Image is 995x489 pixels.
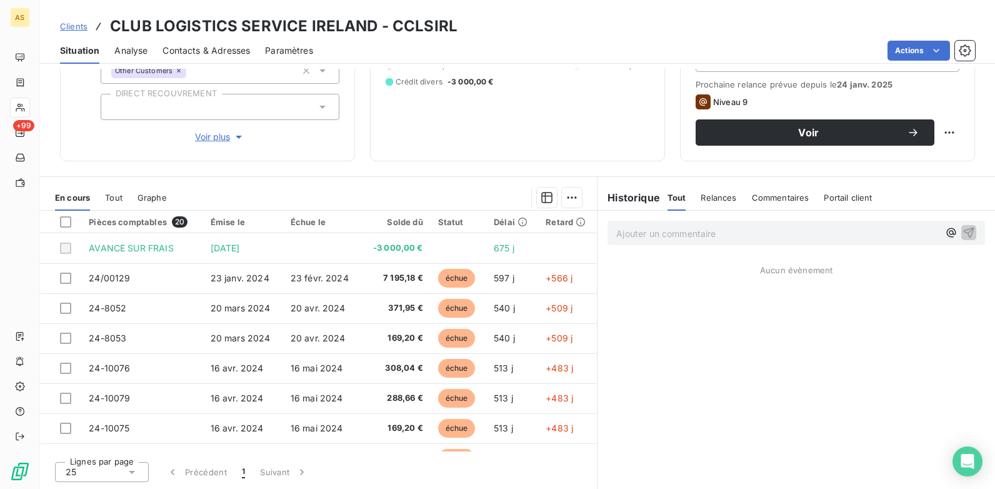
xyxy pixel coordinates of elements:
[494,303,515,313] span: 540 j
[55,193,90,203] span: En cours
[211,363,264,373] span: 16 avr. 2024
[494,217,531,227] div: Délai
[438,269,476,288] span: échue
[369,272,423,285] span: 7 195,18 €
[696,119,934,146] button: Voir
[291,333,346,343] span: 20 avr. 2024
[60,20,87,33] a: Clients
[211,423,264,433] span: 16 avr. 2024
[265,44,313,57] span: Paramètres
[60,21,87,31] span: Clients
[291,273,349,283] span: 23 févr. 2024
[546,273,572,283] span: +566 j
[101,130,339,144] button: Voir plus
[291,423,343,433] span: 16 mai 2024
[494,333,515,343] span: 540 j
[111,101,121,113] input: Ajouter une valeur
[546,363,573,373] span: +483 j
[89,273,130,283] span: 24/00129
[110,15,457,38] h3: CLUB LOGISTICS SERVICE IRELAND - CCLSIRL
[369,302,423,315] span: 371,95 €
[438,329,476,348] span: échue
[438,359,476,378] span: échue
[89,216,195,228] div: Pièces comptables
[696,79,959,89] span: Prochaine relance prévue depuis le
[837,79,892,89] span: 24 janv. 2025
[242,466,245,478] span: 1
[291,303,346,313] span: 20 avr. 2024
[195,131,245,143] span: Voir plus
[438,299,476,318] span: échue
[89,423,129,433] span: 24-10075
[546,217,589,227] div: Retard
[211,273,269,283] span: 23 janv. 2024
[291,217,354,227] div: Échue le
[887,41,950,61] button: Actions
[952,446,982,476] div: Open Intercom Messenger
[10,461,30,481] img: Logo LeanPay
[369,362,423,375] span: 308,04 €
[211,217,276,227] div: Émise le
[291,363,343,373] span: 16 mai 2024
[211,303,271,313] span: 20 mars 2024
[546,393,573,403] span: +483 j
[172,216,187,228] span: 20
[369,332,423,345] span: 169,20 €
[369,242,423,255] span: -3 000,00 €
[824,193,872,203] span: Portail client
[546,303,572,313] span: +509 j
[89,393,130,403] span: 24-10079
[396,76,442,88] span: Crédit divers
[162,44,250,57] span: Contacts & Adresses
[494,423,513,433] span: 513 j
[438,389,476,408] span: échue
[211,393,264,403] span: 16 avr. 2024
[114,44,147,57] span: Analyse
[701,193,736,203] span: Relances
[60,44,99,57] span: Situation
[89,363,130,373] span: 24-10076
[252,459,316,485] button: Suivant
[447,76,494,88] span: -3 000,00 €
[89,333,126,343] span: 24-8053
[494,243,514,253] span: 675 j
[438,217,479,227] div: Statut
[369,422,423,435] span: 169,20 €
[711,128,907,138] span: Voir
[494,363,513,373] span: 513 j
[211,243,240,253] span: [DATE]
[369,392,423,405] span: 288,66 €
[713,97,747,107] span: Niveau 9
[89,303,126,313] span: 24-8052
[89,243,173,253] span: AVANCE SUR FRAIS
[546,423,573,433] span: +483 j
[291,393,343,403] span: 16 mai 2024
[10,8,30,28] div: AS
[105,193,122,203] span: Tout
[760,265,832,275] span: Aucun évènement
[494,273,514,283] span: 597 j
[13,120,34,131] span: +99
[597,190,660,205] h6: Historique
[186,65,196,76] input: Ajouter une valeur
[438,449,476,468] span: échue
[438,419,476,438] span: échue
[211,333,271,343] span: 20 mars 2024
[159,459,234,485] button: Précédent
[667,193,686,203] span: Tout
[494,393,513,403] span: 513 j
[115,67,172,74] span: Other Customers
[546,333,572,343] span: +509 j
[369,217,423,227] div: Solde dû
[66,466,76,478] span: 25
[752,193,809,203] span: Commentaires
[234,459,252,485] button: 1
[137,193,167,203] span: Graphe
